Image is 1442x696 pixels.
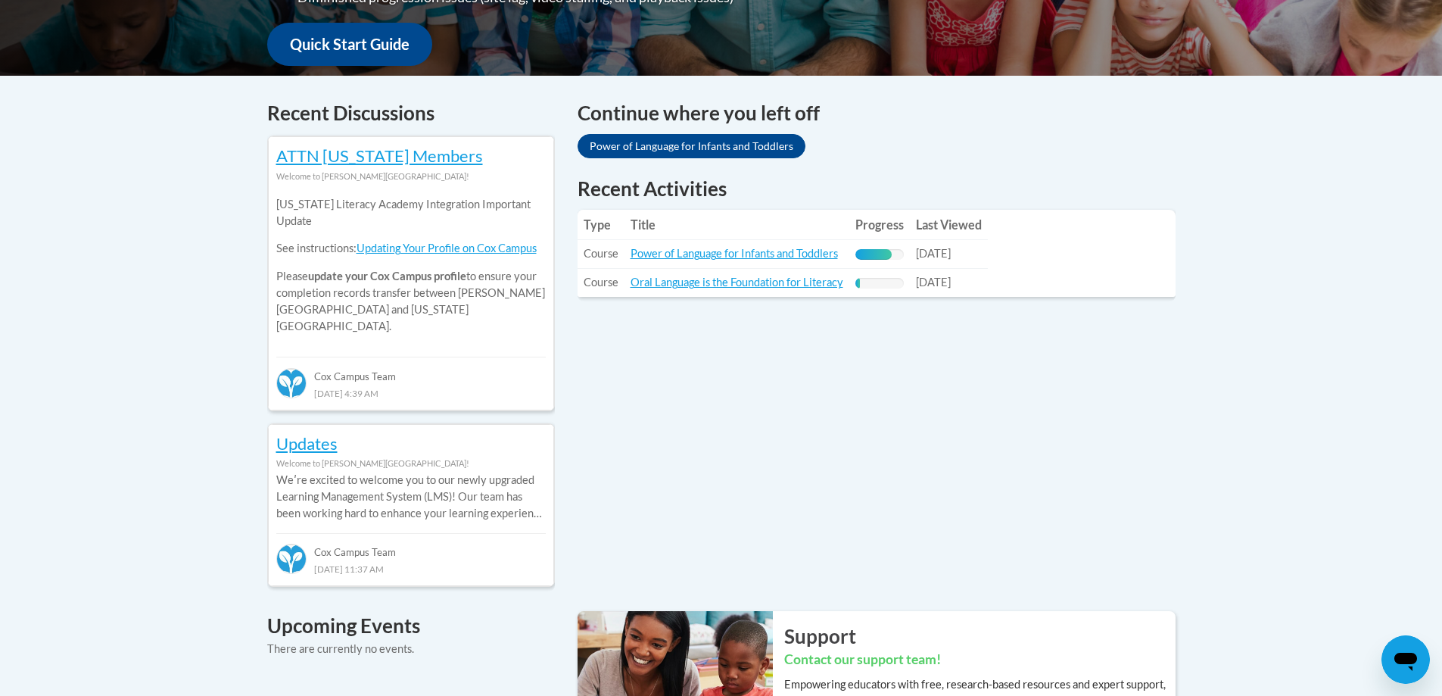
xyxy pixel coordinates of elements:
[916,247,951,260] span: [DATE]
[267,611,555,641] h4: Upcoming Events
[578,98,1176,128] h4: Continue where you left off
[784,623,1176,650] h2: Support
[276,533,546,560] div: Cox Campus Team
[276,168,546,185] div: Welcome to [PERSON_NAME][GEOGRAPHIC_DATA]!
[631,276,843,289] a: Oral Language is the Foundation for Literacy
[276,472,546,522] p: Weʹre excited to welcome you to our newly upgraded Learning Management System (LMS)! Our team has...
[855,249,892,260] div: Progress, %
[916,276,951,289] span: [DATE]
[267,23,432,66] a: Quick Start Guide
[276,544,307,574] img: Cox Campus Team
[784,651,1176,669] h3: Contact our support team!
[276,455,546,472] div: Welcome to [PERSON_NAME][GEOGRAPHIC_DATA]!
[276,185,546,346] div: Please to ensure your completion records transfer between [PERSON_NAME][GEOGRAPHIC_DATA] and [US_...
[1381,635,1430,684] iframe: Button to launch messaging window
[276,385,546,401] div: [DATE] 4:39 AM
[584,276,618,289] span: Course
[308,270,466,282] b: update your Cox Campus profile
[631,247,838,260] a: Power of Language for Infants and Toddlers
[357,242,537,254] a: Updating Your Profile on Cox Campus
[267,98,555,128] h4: Recent Discussions
[276,433,338,454] a: Updates
[276,240,546,257] p: See instructions:
[267,642,414,655] span: There are currently no events.
[578,175,1176,202] h1: Recent Activities
[849,210,910,240] th: Progress
[276,145,483,166] a: ATTN [US_STATE] Members
[624,210,849,240] th: Title
[855,278,860,289] div: Progress, %
[276,560,546,577] div: [DATE] 11:37 AM
[276,368,307,398] img: Cox Campus Team
[910,210,988,240] th: Last Viewed
[276,196,546,229] p: [US_STATE] Literacy Academy Integration Important Update
[584,247,618,260] span: Course
[276,357,546,384] div: Cox Campus Team
[578,210,624,240] th: Type
[578,134,805,158] a: Power of Language for Infants and Toddlers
